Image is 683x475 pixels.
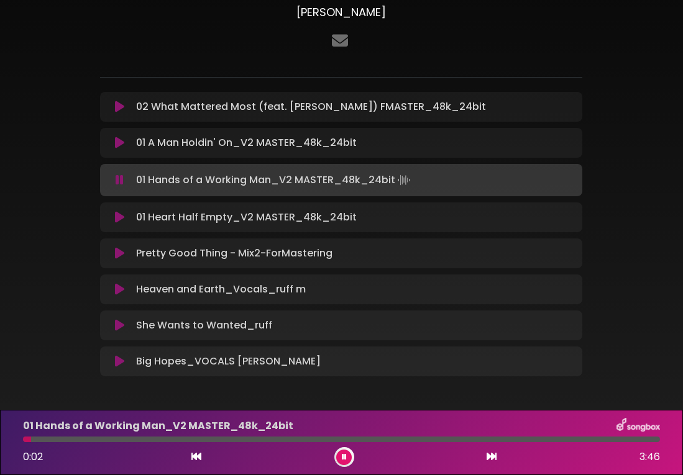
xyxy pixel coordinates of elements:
h3: [PERSON_NAME] [100,6,582,19]
p: 01 Hands of a Working Man_V2 MASTER_48k_24bit [136,171,413,189]
p: 02 What Mattered Most (feat. [PERSON_NAME]) FMASTER_48k_24bit [136,99,486,114]
img: waveform4.gif [395,171,413,189]
p: Pretty Good Thing - Mix2-ForMastering [136,246,332,261]
p: 01 Heart Half Empty_V2 MASTER_48k_24bit [136,210,357,225]
p: Big Hopes_VOCALS [PERSON_NAME] [136,354,321,369]
p: 01 A Man Holdin' On_V2 MASTER_48k_24bit [136,135,357,150]
p: She Wants to Wanted_ruff [136,318,272,333]
p: Heaven and Earth_Vocals_ruff m [136,282,306,297]
p: 01 Hands of a Working Man_V2 MASTER_48k_24bit [23,418,293,433]
img: songbox-logo-white.png [617,418,660,434]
